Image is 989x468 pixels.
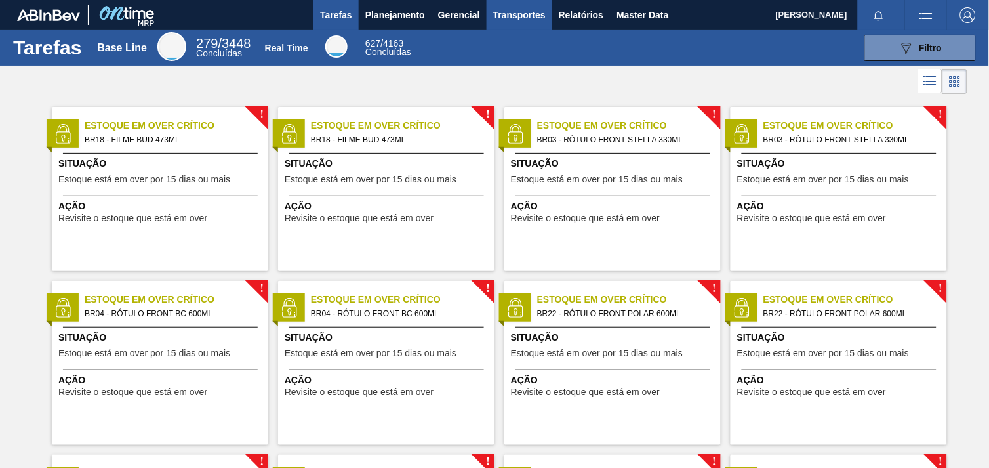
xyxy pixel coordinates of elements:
span: / 4163 [365,38,403,49]
span: Revisite o estoque que está em over [58,387,207,397]
span: Revisite o estoque que está em over [511,387,660,397]
img: status [732,124,752,144]
span: Estoque está em over por 15 dias ou mais [511,349,683,358]
span: Situação [511,157,717,171]
span: Revisite o estoque que está em over [737,213,886,223]
span: ! [712,457,716,467]
span: Ação [737,373,944,387]
div: Visão em Cards [942,69,967,94]
span: Filtro [919,43,942,53]
img: TNhmsLtSVTkK8tSr43FrP2fwEKptu5GPRR3wAAAABJRU5ErkJggg== [17,9,80,21]
span: Situação [285,331,491,345]
span: Estoque está em over por 15 dias ou mais [285,175,456,184]
span: Estoque em Over Crítico [311,293,494,307]
span: Concluídas [196,48,242,58]
span: Concluídas [365,47,411,57]
span: ! [260,110,264,119]
span: Estoque em Over Crítico [311,119,494,133]
span: Transportes [493,7,546,23]
div: Real Time [365,39,411,56]
span: Estoque está em over por 15 dias ou mais [737,175,909,184]
span: ! [712,110,716,119]
span: Revisite o estoque que está em over [511,213,660,223]
span: Ação [511,373,717,387]
span: Estoque em Over Crítico [763,293,947,307]
span: ! [939,110,942,119]
div: Base Line [196,38,251,58]
span: Revisite o estoque que está em over [285,387,434,397]
span: Relatórios [559,7,603,23]
span: BR03 - RÓTULO FRONT STELLA 330ML [763,133,937,147]
span: Estoque está em over por 15 dias ou mais [511,175,683,184]
img: userActions [918,7,934,23]
span: ! [486,457,490,467]
span: ! [486,110,490,119]
div: Real Time [265,43,308,53]
img: status [279,298,299,318]
span: Estoque está em over por 15 dias ou mais [737,349,909,358]
span: Situação [58,331,265,345]
span: Estoque em Over Crítico [537,293,721,307]
span: Ação [58,200,265,213]
div: Visão em Lista [918,69,942,94]
span: Ação [285,373,491,387]
img: status [53,124,73,144]
span: Estoque está em over por 15 dias ou mais [58,175,230,184]
span: Situação [58,157,265,171]
span: Estoque está em over por 15 dias ou mais [285,349,456,358]
span: Ação [58,373,265,387]
span: ! [260,457,264,467]
img: status [279,124,299,144]
span: Estoque em Over Crítico [537,119,721,133]
span: Situação [737,331,944,345]
span: Master Data [616,7,668,23]
span: ! [486,284,490,293]
span: BR04 - RÓTULO FRONT BC 600ML [311,307,484,321]
div: Base Line [97,42,147,54]
img: Logout [960,7,976,23]
span: Estoque em Over Crítico [85,119,268,133]
span: Estoque está em over por 15 dias ou mais [58,349,230,358]
img: status [506,124,525,144]
span: Situação [511,331,717,345]
span: Situação [737,157,944,171]
div: Real Time [325,35,348,58]
button: Notificações [858,6,900,24]
span: Gerencial [438,7,480,23]
div: Base Line [157,32,186,61]
span: 627 [365,38,380,49]
span: BR18 - FILME BUD 473ML [311,133,484,147]
span: Situação [285,157,491,171]
button: Filtro [864,35,976,61]
span: Revisite o estoque que está em over [58,213,207,223]
span: 279 [196,36,218,51]
span: ! [939,284,942,293]
span: Ação [511,200,717,213]
span: Ação [285,200,491,213]
span: BR04 - RÓTULO FRONT BC 600ML [85,307,258,321]
span: Estoque em Over Crítico [763,119,947,133]
span: BR22 - RÓTULO FRONT POLAR 600ML [537,307,710,321]
span: Revisite o estoque que está em over [737,387,886,397]
span: BR18 - FILME BUD 473ML [85,133,258,147]
span: BR03 - RÓTULO FRONT STELLA 330ML [537,133,710,147]
span: / 3448 [196,36,251,51]
span: Estoque em Over Crítico [85,293,268,307]
span: ! [939,457,942,467]
span: Revisite o estoque que está em over [285,213,434,223]
img: status [53,298,73,318]
img: status [506,298,525,318]
span: ! [712,284,716,293]
span: Planejamento [365,7,425,23]
img: status [732,298,752,318]
span: ! [260,284,264,293]
span: Tarefas [320,7,352,23]
span: Ação [737,200,944,213]
h1: Tarefas [13,40,82,55]
span: BR22 - RÓTULO FRONT POLAR 600ML [763,307,937,321]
